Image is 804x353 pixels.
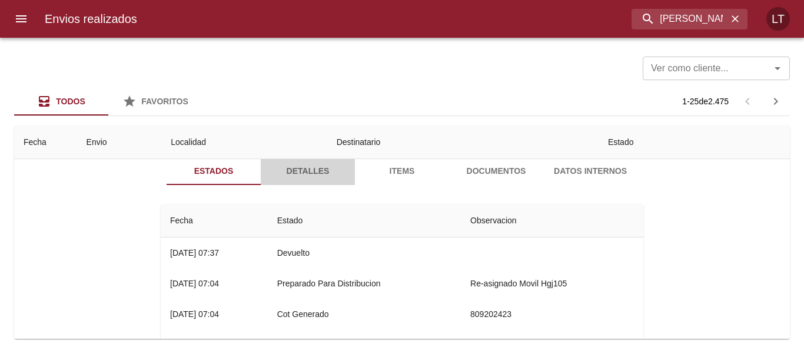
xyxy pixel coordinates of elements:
td: Re-asignado Movil Hgj105 [461,268,643,299]
div: LT [766,7,790,31]
td: Devuelto [268,237,461,268]
div: [DATE] 07:04 [170,279,219,288]
td: 809202423 [461,299,643,329]
div: Tabs detalle de guia [167,157,637,185]
span: Estados [174,164,254,179]
h6: Envios realizados [45,9,137,28]
span: Datos Internos [550,164,630,179]
span: Detalles [268,164,348,179]
td: Cot Generado [268,299,461,329]
div: Tabs Envios [14,87,202,116]
button: menu [7,5,35,33]
button: Abrir [769,60,786,77]
span: Todos [56,97,85,106]
th: Fecha [14,126,77,159]
span: Items [362,164,442,179]
span: Documentos [456,164,536,179]
p: 1 - 25 de 2.475 [682,95,729,107]
input: buscar [632,9,727,29]
th: Localidad [161,126,327,159]
span: Pagina anterior [733,95,762,105]
span: Favoritos [141,97,188,106]
th: Observacion [461,204,643,237]
th: Estado [268,204,461,237]
th: Envio [77,126,162,159]
div: Abrir información de usuario [766,7,790,31]
th: Fecha [161,204,268,237]
span: Pagina siguiente [762,87,790,116]
div: [DATE] 07:37 [170,248,219,258]
th: Destinatario [327,126,599,159]
th: Estado [599,126,790,159]
td: Preparado Para Distribucion [268,268,461,299]
div: [DATE] 07:04 [170,309,219,319]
